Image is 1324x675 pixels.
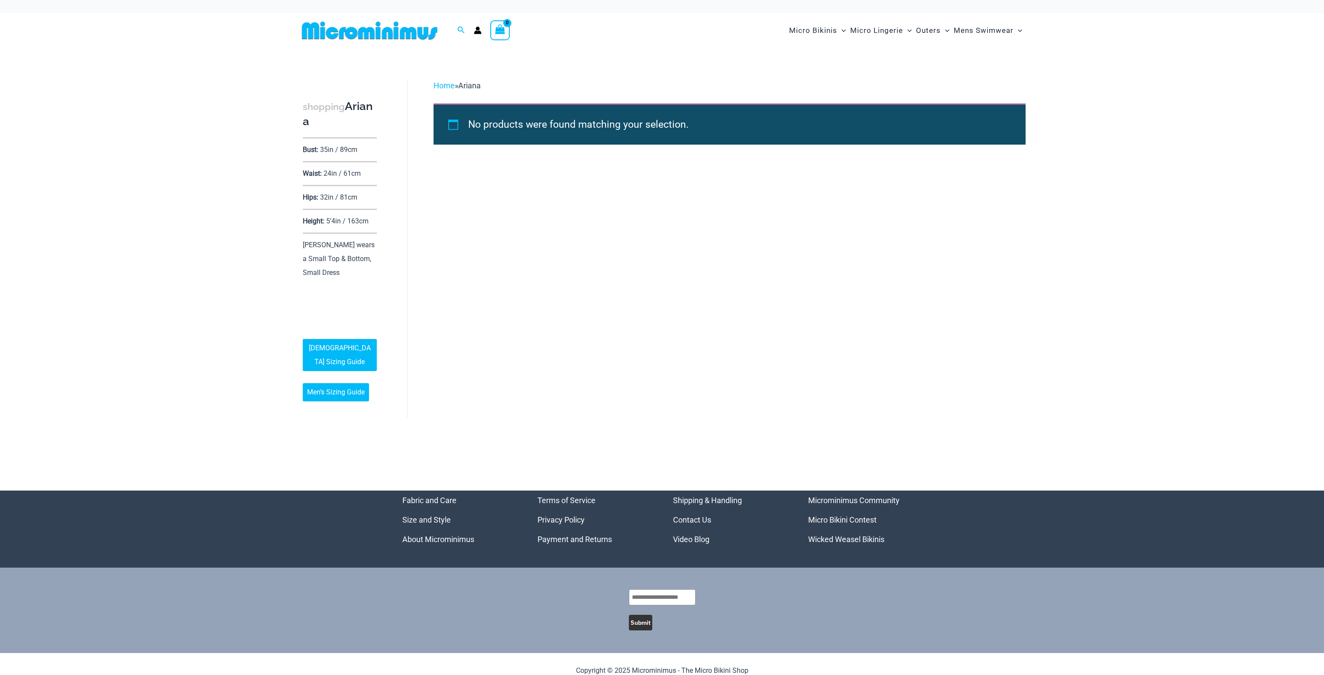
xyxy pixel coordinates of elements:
[787,17,848,44] a: Micro BikinisMenu ToggleMenu Toggle
[941,19,949,42] span: Menu Toggle
[537,491,651,549] aside: Footer Widget 2
[326,217,369,225] p: 5’4in / 163cm
[303,339,377,371] a: [DEMOGRAPHIC_DATA] Sizing Guide
[673,535,709,544] a: Video Blog
[303,99,377,129] h3: Ariana
[474,26,482,34] a: Account icon link
[434,81,481,90] span: »
[848,17,914,44] a: Micro LingerieMenu ToggleMenu Toggle
[789,19,837,42] span: Micro Bikinis
[324,169,361,178] p: 24in / 61cm
[402,491,516,549] aside: Footer Widget 1
[808,535,884,544] a: Wicked Weasel Bikinis
[303,383,369,401] a: Men’s Sizing Guide
[808,491,922,549] aside: Footer Widget 4
[458,81,481,90] span: Ariana
[673,491,787,549] nav: Menu
[952,17,1024,44] a: Mens SwimwearMenu ToggleMenu Toggle
[303,193,318,201] p: Hips:
[402,496,456,505] a: Fabric and Care
[303,145,318,154] p: Bust:
[914,17,952,44] a: OutersMenu ToggleMenu Toggle
[808,515,877,524] a: Micro Bikini Contest
[673,496,742,505] a: Shipping & Handling
[537,535,612,544] a: Payment and Returns
[320,193,357,201] p: 32in / 81cm
[808,496,900,505] a: Microminimus Community
[903,19,912,42] span: Menu Toggle
[402,491,516,549] nav: Menu
[303,217,324,225] p: Height:
[954,19,1013,42] span: Mens Swimwear
[303,169,322,178] p: Waist:
[303,241,375,277] p: [PERSON_NAME] wears a Small Top & Bottom, Small Dress
[298,21,441,40] img: MM SHOP LOGO FLAT
[673,515,711,524] a: Contact Us
[320,145,357,154] p: 35in / 89cm
[537,491,651,549] nav: Menu
[629,615,652,630] button: Submit
[402,515,451,524] a: Size and Style
[537,496,596,505] a: Terms of Service
[457,25,465,36] a: Search icon link
[837,19,846,42] span: Menu Toggle
[850,19,903,42] span: Micro Lingerie
[808,491,922,549] nav: Menu
[1013,19,1022,42] span: Menu Toggle
[537,515,585,524] a: Privacy Policy
[434,103,1026,145] div: No products were found matching your selection.
[402,535,474,544] a: About Microminimus
[673,491,787,549] aside: Footer Widget 3
[434,81,455,90] a: Home
[916,19,941,42] span: Outers
[490,20,510,40] a: View Shopping Cart, empty
[786,16,1026,45] nav: Site Navigation
[303,101,345,112] span: shopping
